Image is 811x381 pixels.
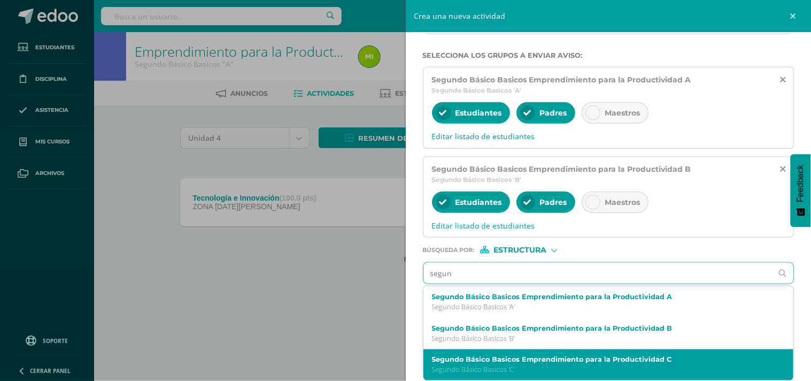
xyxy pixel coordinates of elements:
span: Estructura [493,247,546,253]
div: [object Object] [480,246,560,254]
span: Padres [540,197,567,207]
span: Feedback [796,165,806,202]
span: Búsqueda por : [423,247,475,253]
label: Segundo Básico Basicos Emprendimiento para la Productividad C [432,356,769,364]
span: Editar listado de estudiantes [432,131,785,141]
span: Segundo Básico Basicos 'A' [432,86,522,94]
span: Segundo Básico Basicos Emprendimiento para la Productividad B [432,164,691,174]
span: Maestros [605,197,640,207]
p: Segundo Básico Basicos 'C' [432,365,769,375]
label: Segundo Básico Basicos Emprendimiento para la Productividad A [432,293,769,301]
span: Maestros [605,108,640,118]
span: Padres [540,108,567,118]
span: Segundo Básico Basicos 'B' [432,176,522,184]
span: Estudiantes [455,197,502,207]
button: Feedback - Mostrar encuesta [791,154,811,227]
p: Segundo Básico Basicos 'B' [432,334,769,343]
p: Segundo Básico Basicos 'A' [432,302,769,311]
span: Estudiantes [455,108,502,118]
span: Segundo Básico Basicos Emprendimiento para la Productividad A [432,75,691,85]
span: Editar listado de estudiantes [432,220,785,231]
input: Ej. Primero primaria [423,263,773,284]
label: Selecciona los grupos a enviar aviso : [423,51,794,59]
label: Segundo Básico Basicos Emprendimiento para la Productividad B [432,324,769,332]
